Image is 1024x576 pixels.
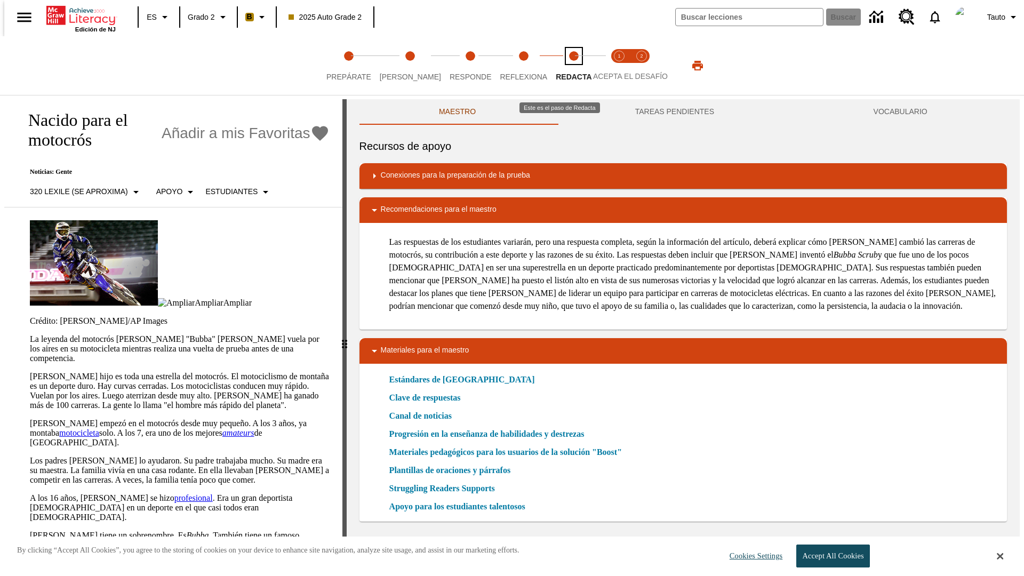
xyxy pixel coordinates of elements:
text: 1 [618,53,620,59]
p: [PERSON_NAME] hijo es toda una estrella del motocrós. El motociclismo de montaña es un deporte du... [30,372,330,410]
a: Centro de información [863,3,892,32]
button: Lee step 2 of 5 [371,36,450,95]
button: Acepta el desafío contesta step 2 of 2 [626,36,657,95]
span: 2025 Auto Grade 2 [289,12,362,23]
div: Este es el paso de Redacta [519,102,600,113]
button: Grado: Grado 2, Elige un grado [183,7,234,27]
a: Plantillas de oraciones y párrafos, Se abrirá en una nueva ventana o pestaña [389,464,511,477]
span: Redacta [556,73,591,81]
span: Prepárate [326,73,371,81]
button: Escoja un nuevo avatar [949,3,983,31]
p: Apoyo [156,186,183,197]
a: Estándares de [GEOGRAPHIC_DATA] [389,373,541,386]
p: Conexiones para la preparación de la prueba [381,170,530,182]
button: TAREAS PENDIENTES [555,99,794,125]
button: Imprimir [681,56,715,75]
a: Apoyo para los estudiantes talentosos [389,500,532,513]
div: Conexiones para la preparación de la prueba [359,163,1007,189]
button: Reflexiona step 4 of 5 [491,36,556,95]
span: Grado 2 [188,12,215,23]
p: Recomendaciones para el maestro [381,204,497,217]
p: Crédito: [PERSON_NAME]/AP Images [30,316,330,326]
p: Noticias: Gente [17,168,330,176]
a: Notificaciones [921,3,949,31]
p: Materiales para el maestro [381,345,469,357]
button: Añadir a mis Favoritas - Nacido para el motocrós [162,124,330,143]
p: La leyenda del motocrós [PERSON_NAME] "Bubba" [PERSON_NAME] vuela por los aires en su motocicleta... [30,334,330,363]
img: Ampliar [158,298,195,308]
p: Los padres [PERSON_NAME] lo ayudaron. Su padre trabajaba mucho. Su madre era su maestra. La famil... [30,456,330,485]
p: A los 16 años, [PERSON_NAME] se hizo . Era un gran deportista [DEMOGRAPHIC_DATA] en un deporte en... [30,493,330,522]
button: Perfil/Configuración [983,7,1024,27]
button: Accept All Cookies [796,545,869,567]
button: Redacta step 5 of 5 [547,36,600,95]
span: ES [147,12,157,23]
span: Ampliar [195,298,223,307]
p: By clicking “Accept All Cookies”, you agree to the storing of cookies on your device to enhance s... [17,545,519,556]
button: Cookies Settings [720,545,787,567]
a: amateurs [222,428,254,437]
button: Prepárate step 1 of 5 [318,36,380,95]
a: Clave de respuestas, Se abrirá en una nueva ventana o pestaña [389,391,461,404]
h1: Nacido para el motocrós [17,110,156,150]
img: avatar image [955,6,977,28]
p: [PERSON_NAME] empezó en el motocrós desde muy pequeño. A los 3 años, ya montaba solo. A los 7, er... [30,419,330,447]
a: Materiales pedagógicos para los usuarios de la solución "Boost", Se abrirá en una nueva ventana o... [389,446,622,459]
a: profesional [174,493,213,502]
span: Añadir a mis Favoritas [162,125,310,142]
div: Materiales para el maestro [359,338,1007,364]
button: Responde step 3 of 5 [441,36,500,95]
span: Ampliar [223,298,252,307]
span: Edición de NJ [75,26,116,33]
em: Bubba Scrub [834,250,878,259]
button: VOCABULARIO [794,99,1007,125]
div: Recomendaciones para el maestro [359,197,1007,223]
button: Seleccione Lexile, 320 Lexile (Se aproxima) [26,182,147,202]
button: Abrir el menú lateral [9,2,40,33]
span: B [247,10,252,23]
p: Estudiantes [205,186,258,197]
button: Tipo de apoyo, Apoyo [152,182,202,202]
p: Las respuestas de los estudiantes variarán, pero una respuesta completa, según la información del... [389,236,998,313]
h6: Recursos de apoyo [359,138,1007,155]
span: Tauto [987,12,1005,23]
div: Portada [46,4,116,33]
p: 320 Lexile (Se aproxima) [30,186,128,197]
span: Responde [450,73,492,81]
img: El corredor de motocrós James Stewart vuela por los aires en su motocicleta de montaña. [30,220,158,306]
button: Lenguaje: ES, Selecciona un idioma [142,7,176,27]
button: Maestro [359,99,556,125]
div: reading [4,99,342,571]
button: Close [997,551,1003,561]
span: [PERSON_NAME] [380,73,441,81]
em: Bubba [187,531,209,540]
a: Canal de noticias, Se abrirá en una nueva ventana o pestaña [389,410,452,422]
span: ACEPTA EL DESAFÍO [593,72,668,81]
a: Progresión en la enseñanza de habilidades y destrezas, Se abrirá en una nueva ventana o pestaña [389,428,585,441]
div: Instructional Panel Tabs [359,99,1007,125]
button: Acepta el desafío lee step 1 of 2 [604,36,635,95]
a: motocicleta [59,428,99,437]
span: Reflexiona [500,73,547,81]
div: Pulsa la tecla de intro o la barra espaciadora y luego presiona las flechas de derecha e izquierd... [342,99,347,576]
button: Seleccionar estudiante [201,182,276,202]
a: Centro de recursos, Se abrirá en una pestaña nueva. [892,3,921,31]
div: activity [347,99,1020,576]
text: 2 [640,53,643,59]
input: Buscar campo [676,9,823,26]
button: Boost El color de la clase es anaranjado claro. Cambiar el color de la clase. [241,7,273,27]
a: Struggling Readers Supports [389,482,501,495]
